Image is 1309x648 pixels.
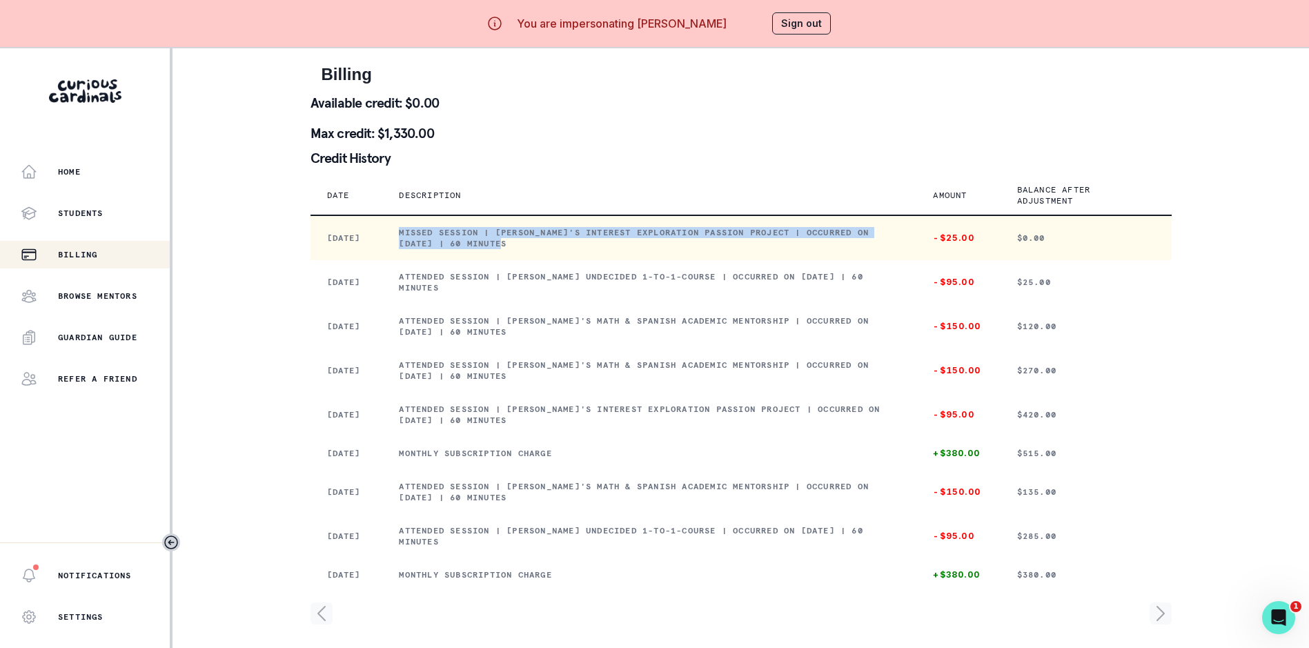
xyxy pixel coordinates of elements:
p: -$150.00 [933,365,983,376]
p: -$25.00 [933,233,983,244]
p: Attended session | [PERSON_NAME]'s Math & Spanish Academic Mentorship | Occurred on [DATE] | 60 m... [399,360,900,382]
svg: page right [1150,602,1172,625]
svg: page left [311,602,333,625]
p: Attended session | [PERSON_NAME] Undecided 1-to-1-course | Occurred on [DATE] | 60 minutes [399,525,900,547]
p: Refer a friend [58,373,137,384]
p: -$150.00 [933,321,983,332]
p: $270.00 [1017,365,1155,376]
p: $515.00 [1017,448,1155,459]
p: [DATE] [327,321,366,332]
p: Monthly subscription charge [399,569,900,580]
p: Attended session | [PERSON_NAME]'s Interest Exploration Passion Project | Occurred on [DATE] | 60... [399,404,900,426]
p: Balance after adjustment [1017,184,1139,206]
p: Attended session | [PERSON_NAME]'s Math & Spanish Academic Mentorship | Occurred on [DATE] | 60 m... [399,315,900,337]
p: Description [399,190,461,201]
p: Missed session | [PERSON_NAME]'s Interest Exploration Passion Project | Occurred on [DATE] | 60 m... [399,227,900,249]
p: Attended session | [PERSON_NAME] Undecided 1-to-1-course | Occurred on [DATE] | 60 minutes [399,271,900,293]
p: $25.00 [1017,277,1155,288]
p: Credit History [311,151,1172,165]
button: Toggle sidebar [162,533,180,551]
p: Guardian Guide [58,332,137,343]
p: +$380.00 [933,569,983,580]
p: $285.00 [1017,531,1155,542]
p: Notifications [58,570,132,581]
p: -$95.00 [933,409,983,420]
p: Max credit: $1,330.00 [311,126,1172,140]
p: +$380.00 [933,448,983,459]
p: $120.00 [1017,321,1155,332]
p: Settings [58,611,104,622]
span: 1 [1290,601,1301,612]
p: [DATE] [327,233,366,244]
p: [DATE] [327,531,366,542]
p: Billing [58,249,97,260]
p: Home [58,166,81,177]
p: [DATE] [327,569,366,580]
p: You are impersonating [PERSON_NAME] [517,15,727,32]
p: $380.00 [1017,569,1155,580]
p: [DATE] [327,277,366,288]
p: $420.00 [1017,409,1155,420]
p: -$95.00 [933,277,983,288]
img: Curious Cardinals Logo [49,79,121,103]
p: -$95.00 [933,531,983,542]
p: [DATE] [327,448,366,459]
p: Amount [933,190,967,201]
p: -$150.00 [933,487,983,498]
p: $135.00 [1017,487,1155,498]
p: Attended session | [PERSON_NAME]'s Math & Spanish Academic Mentorship | Occurred on [DATE] | 60 m... [399,481,900,503]
p: $0.00 [1017,233,1155,244]
iframe: Intercom live chat [1262,601,1295,634]
button: Sign out [772,12,831,35]
p: Monthly subscription charge [399,448,900,459]
p: [DATE] [327,365,366,376]
p: Browse Mentors [58,291,137,302]
p: [DATE] [327,487,366,498]
p: Date [327,190,350,201]
p: Available credit: $0.00 [311,96,1172,110]
h2: Billing [322,65,1161,85]
p: Students [58,208,104,219]
p: [DATE] [327,409,366,420]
